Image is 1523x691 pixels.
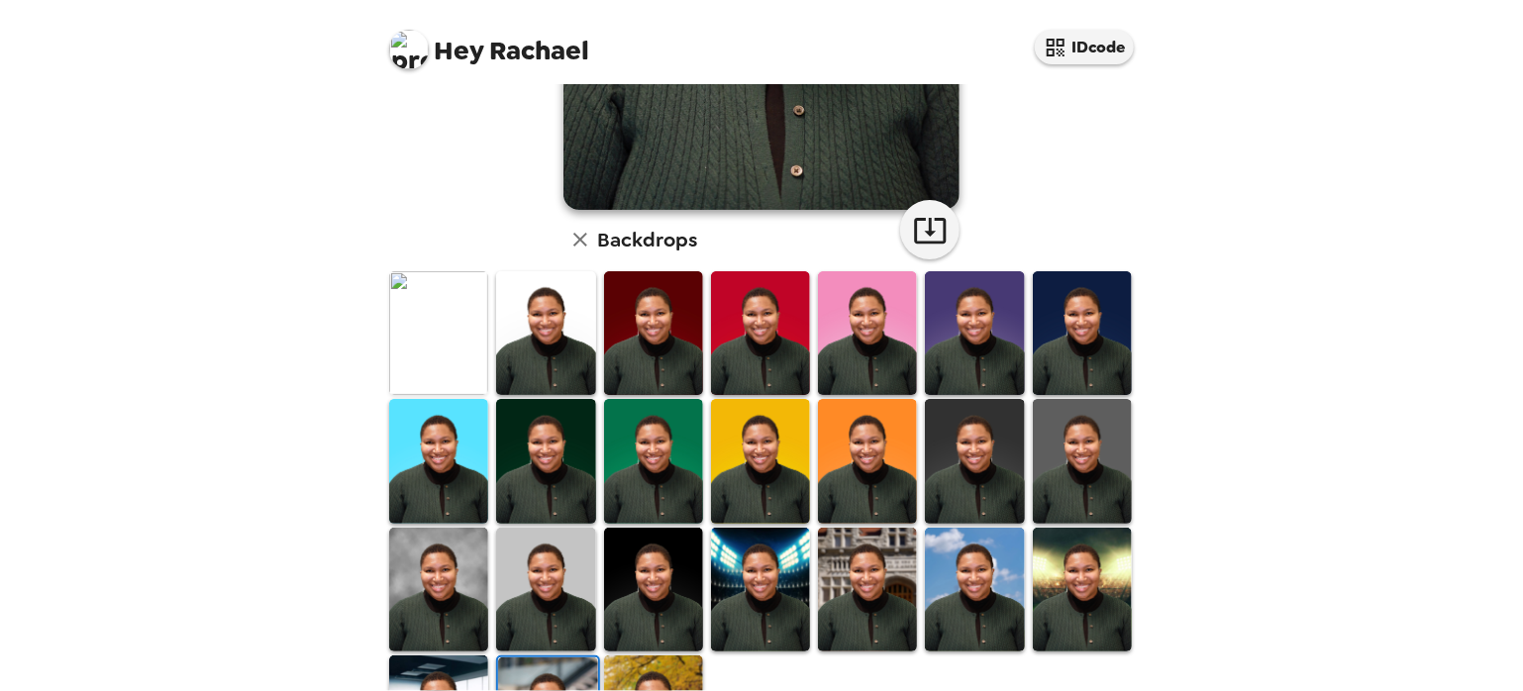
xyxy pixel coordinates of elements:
[389,30,429,69] img: profile pic
[597,224,697,255] h6: Backdrops
[1035,30,1134,64] button: IDcode
[389,20,589,64] span: Rachael
[389,271,488,395] img: Original
[434,33,483,68] span: Hey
